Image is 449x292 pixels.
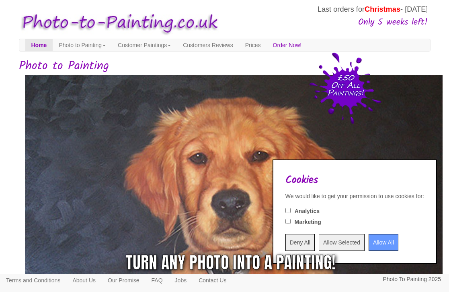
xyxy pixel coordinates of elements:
a: FAQ [146,274,169,286]
p: Photo To Painting 2025 [383,274,441,284]
a: Order Now! [267,39,308,51]
span: Christmas [365,5,400,13]
a: About Us [66,274,102,286]
a: Contact Us [193,274,232,286]
a: Jobs [169,274,193,286]
input: Allow All [369,234,398,251]
a: Prices [239,39,267,51]
input: Allow Selected [319,234,365,251]
a: Customer Paintings [112,39,177,51]
a: Customers Reviews [177,39,239,51]
div: Turn any photo into a painting! [126,251,336,275]
div: We would like to get your permission to use cookies for: [285,192,424,200]
label: Analytics [295,207,320,215]
h3: Only 5 weeks left! [222,18,428,27]
input: Deny All [285,234,315,251]
a: Photo to Painting [53,39,112,51]
img: 50 pound price drop [309,52,381,124]
span: Last orders for - [DATE] [318,5,428,13]
a: Home [25,39,53,51]
h2: Cookies [285,174,424,186]
label: Marketing [295,218,321,226]
h1: Photo to Painting [19,60,431,73]
a: Our Promise [102,274,146,286]
img: Photo to Painting [15,8,221,39]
